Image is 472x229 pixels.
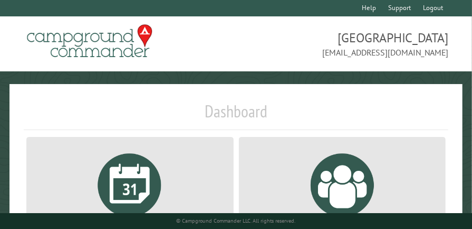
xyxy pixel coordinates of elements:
img: Campground Commander [24,21,156,62]
small: © Campground Commander LLC. All rights reserved. [177,217,296,224]
h1: Dashboard [24,101,449,130]
span: [GEOGRAPHIC_DATA] [EMAIL_ADDRESS][DOMAIN_NAME] [236,29,449,59]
